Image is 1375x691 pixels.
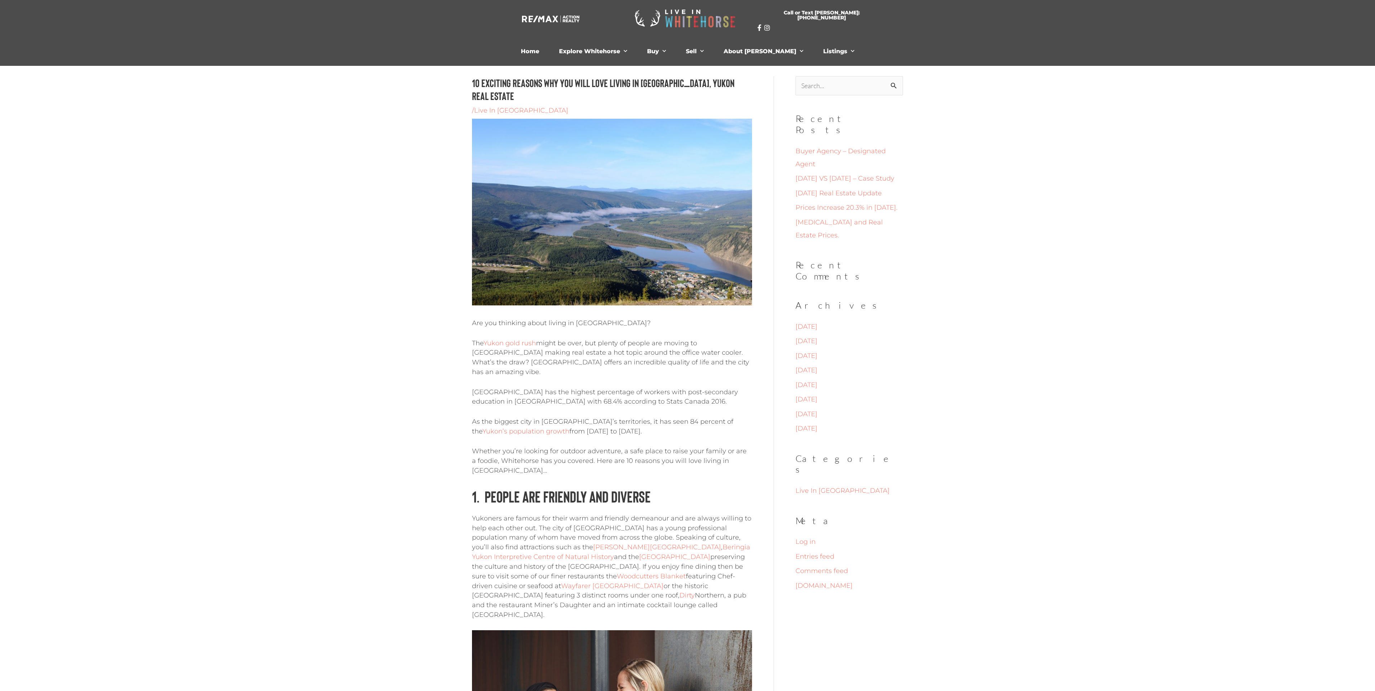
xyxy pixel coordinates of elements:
[796,410,817,418] a: [DATE]
[718,44,809,59] a: About [PERSON_NAME]
[796,487,890,495] a: Live In [GEOGRAPHIC_DATA]
[472,387,752,407] p: [GEOGRAPHIC_DATA] has the highest percentage of workers with post-secondary education in [GEOGRAP...
[796,484,903,497] nav: Categories
[757,6,886,24] a: Call or Text [PERSON_NAME]: [PHONE_NUMBER]
[796,189,882,197] a: [DATE] Real Estate Update
[593,543,721,551] a: [PERSON_NAME][GEOGRAPHIC_DATA]
[796,145,903,242] nav: Recent Posts
[796,320,903,435] nav: Archives
[796,395,817,403] a: [DATE]
[554,44,633,59] a: Explore Whitehorse
[796,147,886,168] a: Buyer Agency – Designated Agent
[796,582,853,590] a: [DOMAIN_NAME]
[796,453,903,476] h2: Categories
[796,515,903,527] h2: Meta
[472,76,752,102] h1: 10 Exciting Reasons Why You Will Love Living In [GEOGRAPHIC_DATA], Yukon Real Estate
[515,44,545,59] a: Home
[796,366,817,374] a: [DATE]
[472,106,752,115] div: /
[796,567,848,575] a: Comments feed
[796,204,898,212] a: Prices Increase 20.3% in [DATE].
[796,260,903,282] h2: Recent Comments
[796,553,834,560] a: Entries feed
[796,337,817,345] a: [DATE]
[796,424,817,432] a: [DATE]
[472,318,752,328] p: Are you thinking about living in [GEOGRAPHIC_DATA]?
[796,323,817,331] a: [DATE]
[796,538,816,546] a: Log in
[796,535,903,592] nav: Meta
[472,514,752,620] p: Yukoners are famous for their warm and friendly demeanour and are always willing to help each oth...
[679,591,695,599] a: Dirty
[796,352,817,360] a: [DATE]
[472,486,752,506] h2: 1. People are Friendly and Diverse
[482,427,569,435] a: Yukon’s population growth
[472,446,752,475] p: Whether you’re looking for outdoor adventure, a safe place to raise your family or are a foodie, ...
[639,553,710,561] a: [GEOGRAPHIC_DATA]
[490,44,885,59] nav: Menu
[818,44,860,59] a: Listings
[796,381,817,389] a: [DATE]
[887,76,903,97] input: Search
[561,582,664,590] a: Wayfarer [GEOGRAPHIC_DATA]
[796,300,903,311] h2: Archives
[617,572,686,580] a: Woodcutters Blanket
[483,339,536,347] a: Yukon gold rush
[642,44,672,59] a: Buy
[474,106,568,114] a: Live In [GEOGRAPHIC_DATA]
[472,417,752,436] p: As the biggest city in [GEOGRAPHIC_DATA]’s territories, it has seen 84 percent of the from [DATE]...
[796,174,894,182] a: [DATE] VS [DATE] – Case Study
[680,44,709,59] a: Sell
[796,218,883,239] a: [MEDICAL_DATA] and Real Estate Prices.
[796,113,903,136] h2: Recent Posts
[766,10,877,20] span: Call or Text [PERSON_NAME]: [PHONE_NUMBER]
[472,338,752,377] p: The might be over, but plenty of people are moving to [GEOGRAPHIC_DATA] making real estate a hot ...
